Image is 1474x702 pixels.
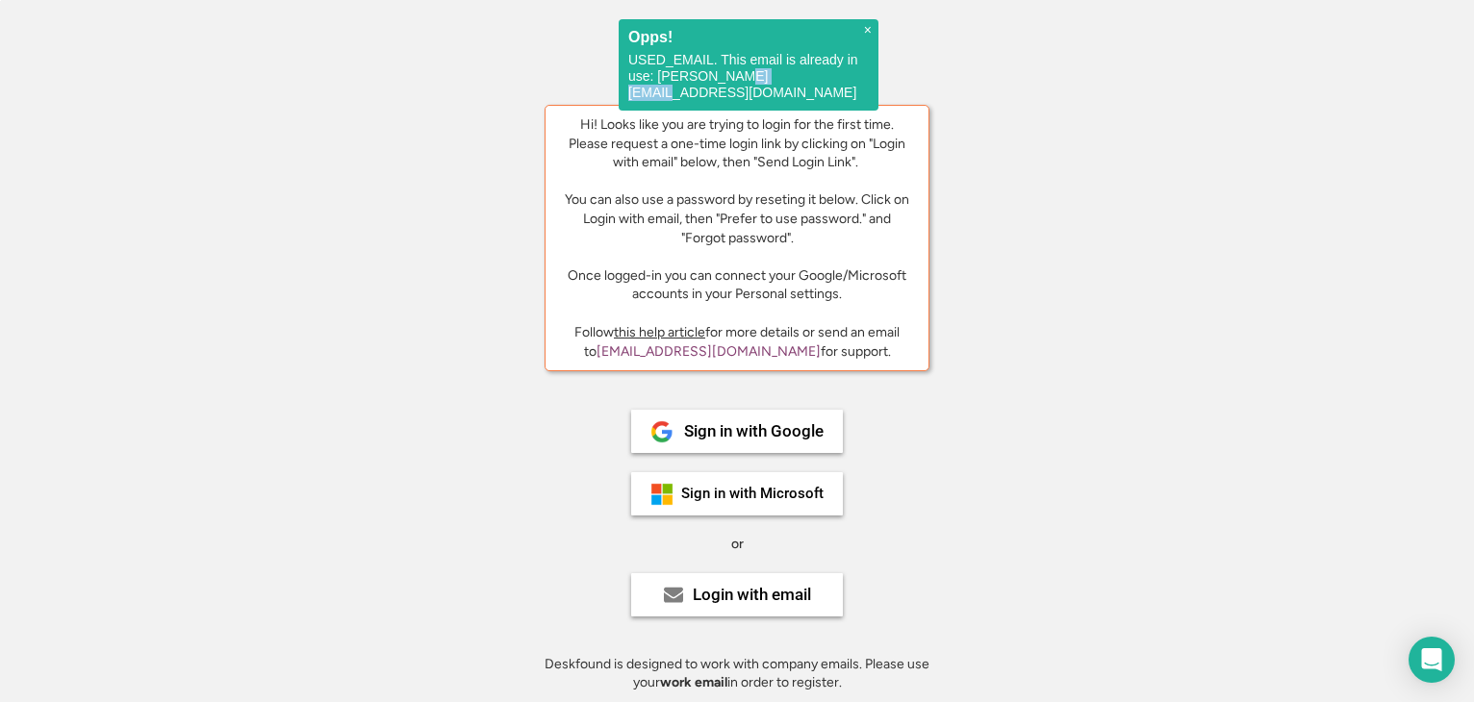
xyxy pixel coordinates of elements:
[681,487,824,501] div: Sign in with Microsoft
[650,420,673,443] img: 1024px-Google__G__Logo.svg.png
[1409,637,1455,683] div: Open Intercom Messenger
[521,655,953,692] div: Deskfound is designed to work with company emails. Please use your in order to register.
[731,535,744,554] div: or
[693,587,811,603] div: Login with email
[628,29,869,45] h2: Opps!
[560,323,914,361] div: Follow for more details or send an email to for support.
[597,343,821,360] a: [EMAIL_ADDRESS][DOMAIN_NAME]
[628,52,869,101] p: USED_EMAIL. This email is already in use: [PERSON_NAME][EMAIL_ADDRESS][DOMAIN_NAME]
[614,324,705,340] a: this help article
[684,423,824,439] div: Sign in with Google
[864,22,872,38] span: ×
[650,483,673,506] img: ms-symbollockup_mssymbol_19.png
[660,674,727,690] strong: work email
[560,115,914,304] div: Hi! Looks like you are trying to login for the first time. Please request a one-time login link b...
